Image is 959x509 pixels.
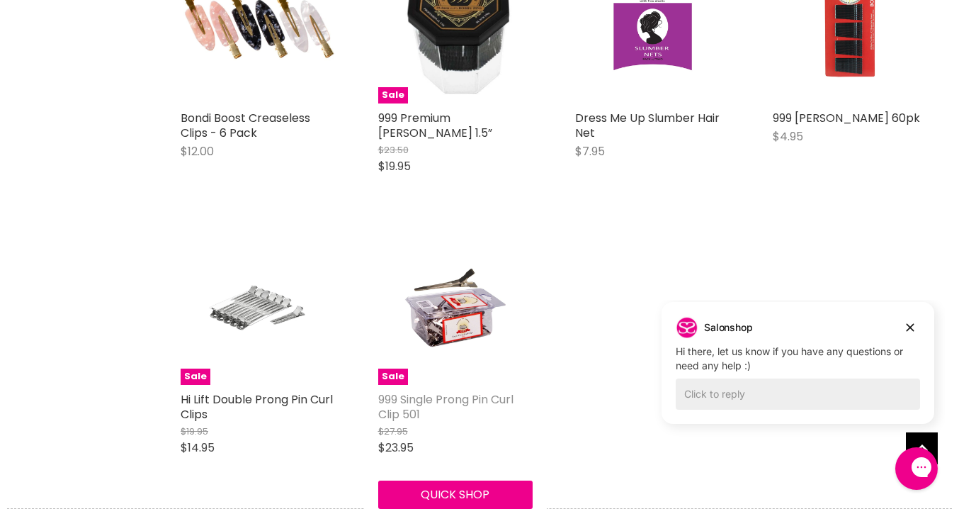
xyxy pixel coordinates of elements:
a: Dress Me Up Slumber Hair Net [575,110,720,141]
span: $27.95 [378,425,408,438]
span: $23.95 [378,440,414,456]
iframe: Gorgias live chat messenger [888,442,945,495]
img: Hi Lift Double Prong Pin Curl Clips [206,230,310,385]
span: $12.00 [181,143,214,160]
span: $7.95 [575,143,605,160]
span: $19.95 [181,425,208,438]
a: 999 Premium [PERSON_NAME] 1.5” [378,110,492,141]
button: Quick shop [378,481,533,509]
a: 999 Single Prong Pin Curl Clip 501 [378,391,513,423]
a: 999 Single Prong Pin Curl Clip 501Sale [378,230,533,385]
a: Hi Lift Double Prong Pin Curl ClipsSale [181,230,336,385]
span: Sale [378,369,408,385]
a: Hi Lift Double Prong Pin Curl Clips [181,391,333,423]
span: Sale [181,369,210,385]
span: $14.95 [181,440,215,456]
span: $19.95 [378,158,411,174]
a: Bondi Boost Creaseless Clips - 6 Pack [181,110,310,141]
a: 999 [PERSON_NAME] 60pk [773,110,920,126]
span: $23.50 [378,143,409,157]
span: $4.95 [773,128,803,145]
img: 999 Single Prong Pin Curl Clip 501 [404,230,507,385]
span: Sale [378,87,408,104]
iframe: Gorgias live chat campaigns [651,300,945,445]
